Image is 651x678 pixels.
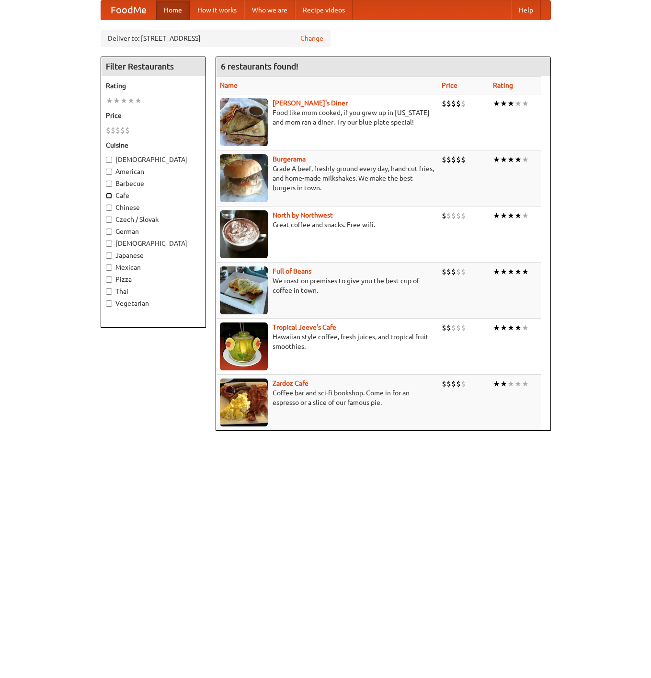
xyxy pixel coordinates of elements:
[514,98,522,109] li: ★
[273,379,308,387] a: Zardoz Cafe
[273,267,311,275] a: Full of Beans
[106,169,112,175] input: American
[106,300,112,307] input: Vegetarian
[456,322,461,333] li: $
[106,229,112,235] input: German
[106,227,201,236] label: German
[522,266,529,277] li: ★
[442,81,457,89] a: Price
[106,125,111,136] li: $
[522,322,529,333] li: ★
[106,215,201,224] label: Czech / Slovak
[220,98,268,146] img: sallys.jpg
[500,98,507,109] li: ★
[451,210,456,221] li: $
[442,98,446,109] li: $
[456,210,461,221] li: $
[451,98,456,109] li: $
[115,125,120,136] li: $
[220,210,268,258] img: north.jpg
[135,95,142,106] li: ★
[220,266,268,314] img: beans.jpg
[106,181,112,187] input: Barbecue
[190,0,244,20] a: How it works
[106,155,201,164] label: [DEMOGRAPHIC_DATA]
[106,140,201,150] h5: Cuisine
[220,81,238,89] a: Name
[461,322,466,333] li: $
[273,211,333,219] a: North by Northwest
[295,0,353,20] a: Recipe videos
[461,154,466,165] li: $
[220,164,434,193] p: Grade A beef, freshly ground every day, hand-cut fries, and home-made milkshakes. We make the bes...
[101,30,331,47] div: Deliver to: [STREET_ADDRESS]
[500,379,507,389] li: ★
[522,154,529,165] li: ★
[514,266,522,277] li: ★
[106,111,201,120] h5: Price
[507,98,514,109] li: ★
[507,322,514,333] li: ★
[101,0,156,20] a: FoodMe
[522,210,529,221] li: ★
[101,57,206,76] h4: Filter Restaurants
[106,193,112,199] input: Cafe
[451,322,456,333] li: $
[451,379,456,389] li: $
[446,266,451,277] li: $
[220,108,434,127] p: Food like mom cooked, if you grew up in [US_STATE] and mom ran a diner. Try our blue plate special!
[461,379,466,389] li: $
[500,210,507,221] li: ★
[446,98,451,109] li: $
[446,379,451,389] li: $
[514,379,522,389] li: ★
[442,154,446,165] li: $
[507,154,514,165] li: ★
[493,322,500,333] li: ★
[220,220,434,230] p: Great coffee and snacks. Free wifi.
[273,323,336,331] a: Tropical Jeeve's Cafe
[500,266,507,277] li: ★
[507,266,514,277] li: ★
[461,210,466,221] li: $
[106,287,201,296] label: Thai
[244,0,295,20] a: Who we are
[113,95,120,106] li: ★
[461,98,466,109] li: $
[456,98,461,109] li: $
[106,241,112,247] input: [DEMOGRAPHIC_DATA]
[106,179,201,188] label: Barbecue
[500,154,507,165] li: ★
[442,379,446,389] li: $
[106,288,112,295] input: Thai
[493,210,500,221] li: ★
[507,210,514,221] li: ★
[493,81,513,89] a: Rating
[106,239,201,248] label: [DEMOGRAPHIC_DATA]
[220,154,268,202] img: burgerama.jpg
[456,154,461,165] li: $
[106,167,201,176] label: American
[300,34,323,43] a: Change
[106,264,112,271] input: Mexican
[156,0,190,20] a: Home
[111,125,115,136] li: $
[221,62,298,71] ng-pluralize: 6 restaurants found!
[220,332,434,351] p: Hawaiian style coffee, fresh juices, and tropical fruit smoothies.
[273,99,348,107] a: [PERSON_NAME]'s Diner
[106,205,112,211] input: Chinese
[106,95,113,106] li: ★
[514,210,522,221] li: ★
[514,154,522,165] li: ★
[106,275,201,284] label: Pizza
[507,379,514,389] li: ★
[127,95,135,106] li: ★
[106,251,201,260] label: Japanese
[120,95,127,106] li: ★
[442,210,446,221] li: $
[220,379,268,426] img: zardoz.jpg
[442,322,446,333] li: $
